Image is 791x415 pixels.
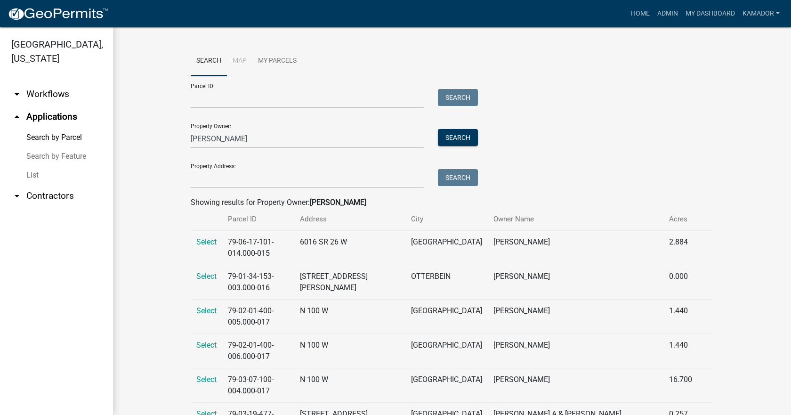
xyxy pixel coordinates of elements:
td: [STREET_ADDRESS][PERSON_NAME] [294,265,405,300]
td: N 100 W [294,300,405,334]
a: Select [196,306,217,315]
th: Acres [663,208,702,230]
td: 6016 SR 26 W [294,231,405,265]
td: [GEOGRAPHIC_DATA] [405,300,488,334]
td: 0.000 [663,265,702,300]
a: My Dashboard [682,5,739,23]
a: Select [196,375,217,384]
button: Search [438,89,478,106]
td: 79-01-34-153-003.000-016 [222,265,294,300]
td: 79-02-01-400-006.000-017 [222,334,294,368]
a: Home [627,5,654,23]
div: Showing results for Property Owner: [191,197,713,208]
td: [GEOGRAPHIC_DATA] [405,334,488,368]
th: City [405,208,488,230]
a: Admin [654,5,682,23]
td: 1.440 [663,334,702,368]
td: 79-06-17-101-014.000-015 [222,231,294,265]
th: Owner Name [488,208,663,230]
td: [PERSON_NAME] [488,368,663,403]
td: [PERSON_NAME] [488,334,663,368]
td: [PERSON_NAME] [488,300,663,334]
td: N 100 W [294,334,405,368]
strong: [PERSON_NAME] [310,198,366,207]
td: [GEOGRAPHIC_DATA] [405,231,488,265]
i: arrow_drop_down [11,89,23,100]
td: [GEOGRAPHIC_DATA] [405,368,488,403]
i: arrow_drop_up [11,111,23,122]
td: OTTERBEIN [405,265,488,300]
a: Select [196,272,217,281]
td: [PERSON_NAME] [488,265,663,300]
a: Search [191,46,227,76]
button: Search [438,129,478,146]
td: N 100 W [294,368,405,403]
td: 2.884 [663,231,702,265]
td: 16.700 [663,368,702,403]
td: 1.440 [663,300,702,334]
i: arrow_drop_down [11,190,23,202]
a: Select [196,341,217,350]
td: 79-02-01-400-005.000-017 [222,300,294,334]
button: Search [438,169,478,186]
a: Select [196,237,217,246]
a: Kamador [739,5,783,23]
td: 79-03-07-100-004.000-017 [222,368,294,403]
td: [PERSON_NAME] [488,231,663,265]
a: My Parcels [252,46,302,76]
th: Parcel ID [222,208,294,230]
th: Address [294,208,405,230]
